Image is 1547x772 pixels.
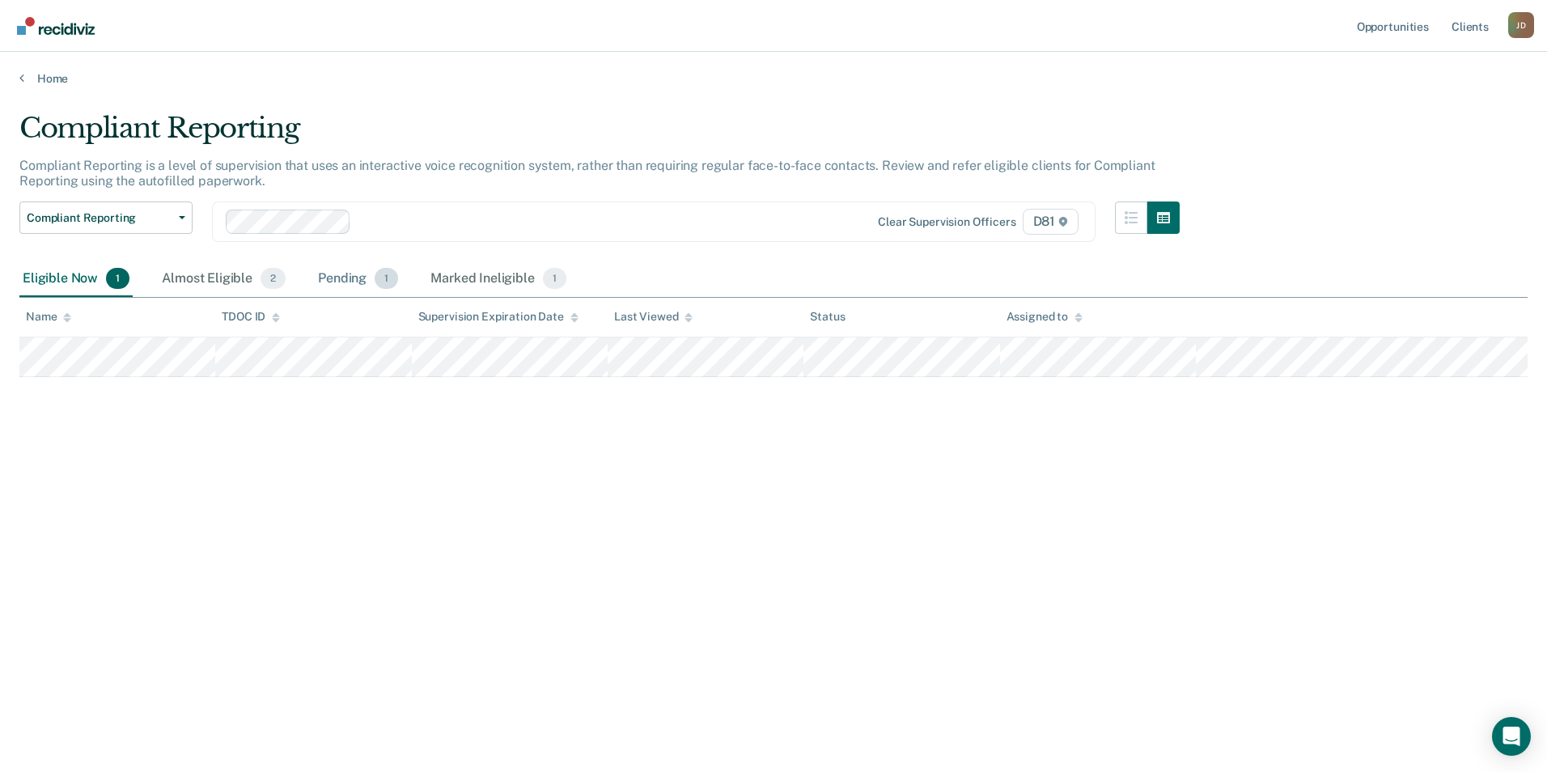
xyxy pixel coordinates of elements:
div: Last Viewed [614,310,693,324]
span: 1 [106,268,129,289]
span: Compliant Reporting [27,211,172,225]
div: Almost Eligible2 [159,261,289,297]
div: Eligible Now1 [19,261,133,297]
div: J D [1508,12,1534,38]
div: Compliant Reporting [19,112,1180,158]
button: Compliant Reporting [19,201,193,234]
div: Name [26,310,71,324]
img: Recidiviz [17,17,95,35]
button: Profile dropdown button [1508,12,1534,38]
div: Pending1 [315,261,401,297]
div: Assigned to [1007,310,1083,324]
div: Clear supervision officers [878,215,1015,229]
div: Status [810,310,845,324]
div: Supervision Expiration Date [418,310,579,324]
a: Home [19,71,1528,86]
span: D81 [1023,209,1079,235]
span: 1 [543,268,566,289]
div: Open Intercom Messenger [1492,717,1531,756]
p: Compliant Reporting is a level of supervision that uses an interactive voice recognition system, ... [19,158,1155,189]
span: 1 [375,268,398,289]
div: TDOC ID [222,310,280,324]
div: Marked Ineligible1 [427,261,570,297]
span: 2 [261,268,286,289]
